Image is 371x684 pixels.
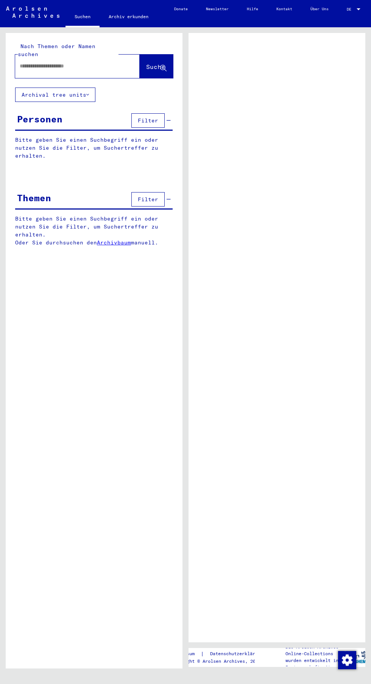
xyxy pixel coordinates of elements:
mat-label: Nach Themen oder Namen suchen [18,43,95,58]
button: Filter [131,113,165,128]
img: Arolsen_neg.svg [6,6,59,18]
a: Datenschutzerklärung [204,650,272,658]
span: Filter [138,117,158,124]
span: Filter [138,196,158,203]
a: Archiv erkunden [100,8,157,26]
button: Suche [140,55,173,78]
div: Personen [17,112,62,126]
p: Bitte geben Sie einen Suchbegriff ein oder nutzen Sie die Filter, um Suchertreffer zu erhalten. O... [15,215,173,247]
span: Suche [146,63,165,70]
button: Archival tree units [15,88,95,102]
div: | [171,650,272,658]
div: Zustimmung ändern [338,651,356,669]
span: DE [347,7,355,11]
p: Copyright © Arolsen Archives, 2021 [171,658,272,665]
p: Bitte geben Sie einen Suchbegriff ein oder nutzen Sie die Filter, um Suchertreffer zu erhalten. [15,136,173,160]
p: Die Arolsen Archives Online-Collections [285,643,343,657]
img: Zustimmung ändern [338,651,356,669]
button: Filter [131,192,165,207]
div: Themen [17,191,51,205]
p: wurden entwickelt in Partnerschaft mit [285,657,343,671]
a: Archivbaum [97,239,131,246]
a: Suchen [65,8,100,27]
